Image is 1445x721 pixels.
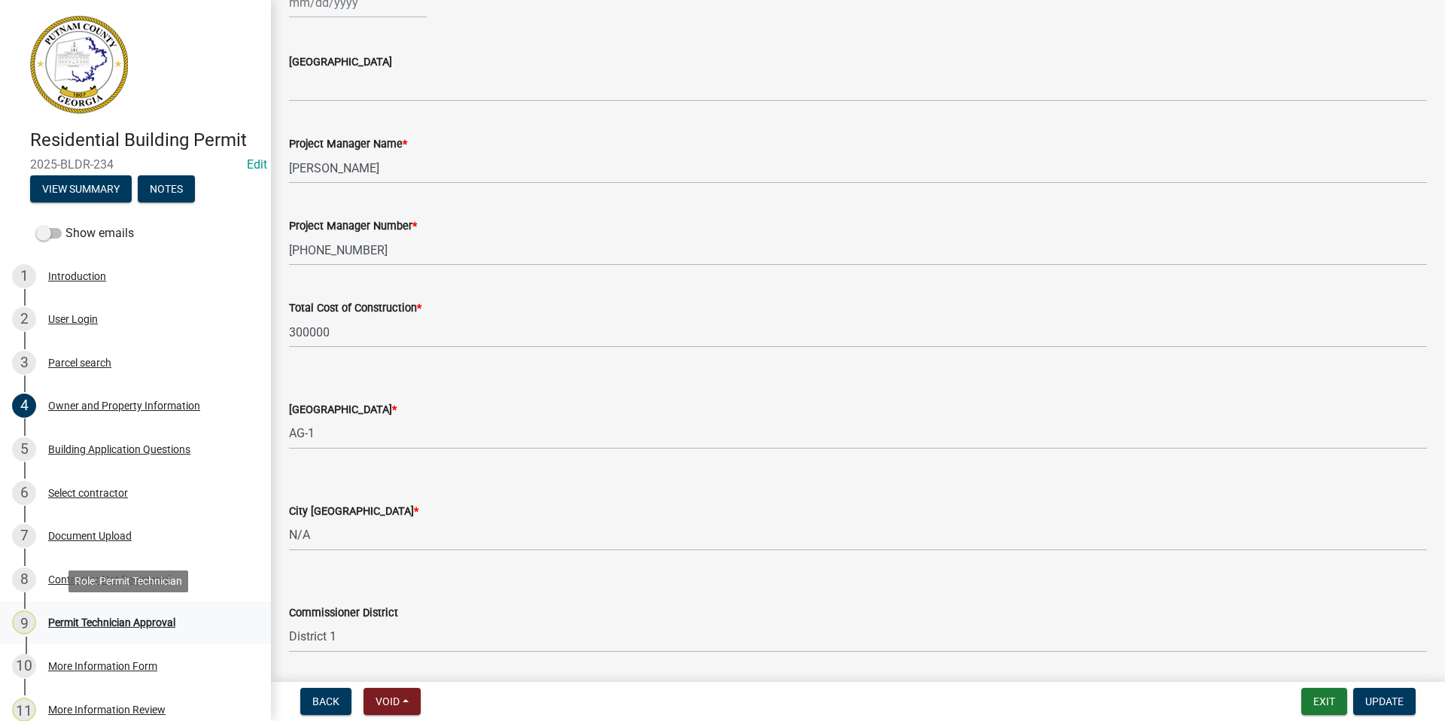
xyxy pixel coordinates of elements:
[376,695,400,707] span: Void
[364,688,421,715] button: Void
[36,224,134,242] label: Show emails
[12,437,36,461] div: 5
[68,570,188,592] div: Role: Permit Technician
[12,264,36,288] div: 1
[289,608,398,619] label: Commissioner District
[138,184,195,196] wm-modal-confirm: Notes
[48,488,128,498] div: Select contractor
[30,157,241,172] span: 2025-BLDR-234
[30,184,132,196] wm-modal-confirm: Summary
[48,357,111,368] div: Parcel search
[1353,688,1416,715] button: Update
[300,688,351,715] button: Back
[289,221,417,232] label: Project Manager Number
[48,271,106,281] div: Introduction
[30,16,128,114] img: Putnam County, Georgia
[48,704,166,715] div: More Information Review
[12,524,36,548] div: 7
[289,303,421,314] label: Total Cost of Construction
[312,695,339,707] span: Back
[1365,695,1404,707] span: Update
[48,661,157,671] div: More Information Form
[48,531,132,541] div: Document Upload
[12,481,36,505] div: 6
[289,57,392,68] label: [GEOGRAPHIC_DATA]
[12,394,36,418] div: 4
[30,129,259,151] h4: Residential Building Permit
[289,405,397,415] label: [GEOGRAPHIC_DATA]
[30,175,132,202] button: View Summary
[12,307,36,331] div: 2
[1301,688,1347,715] button: Exit
[12,610,36,634] div: 9
[138,175,195,202] button: Notes
[289,507,418,517] label: City [GEOGRAPHIC_DATA]
[48,444,190,455] div: Building Application Questions
[247,157,267,172] a: Edit
[48,617,175,628] div: Permit Technician Approval
[48,314,98,324] div: User Login
[12,567,36,592] div: 8
[12,351,36,375] div: 3
[48,574,171,585] div: Contractor Not Registered
[289,139,407,150] label: Project Manager Name
[48,400,200,411] div: Owner and Property Information
[247,157,267,172] wm-modal-confirm: Edit Application Number
[12,654,36,678] div: 10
